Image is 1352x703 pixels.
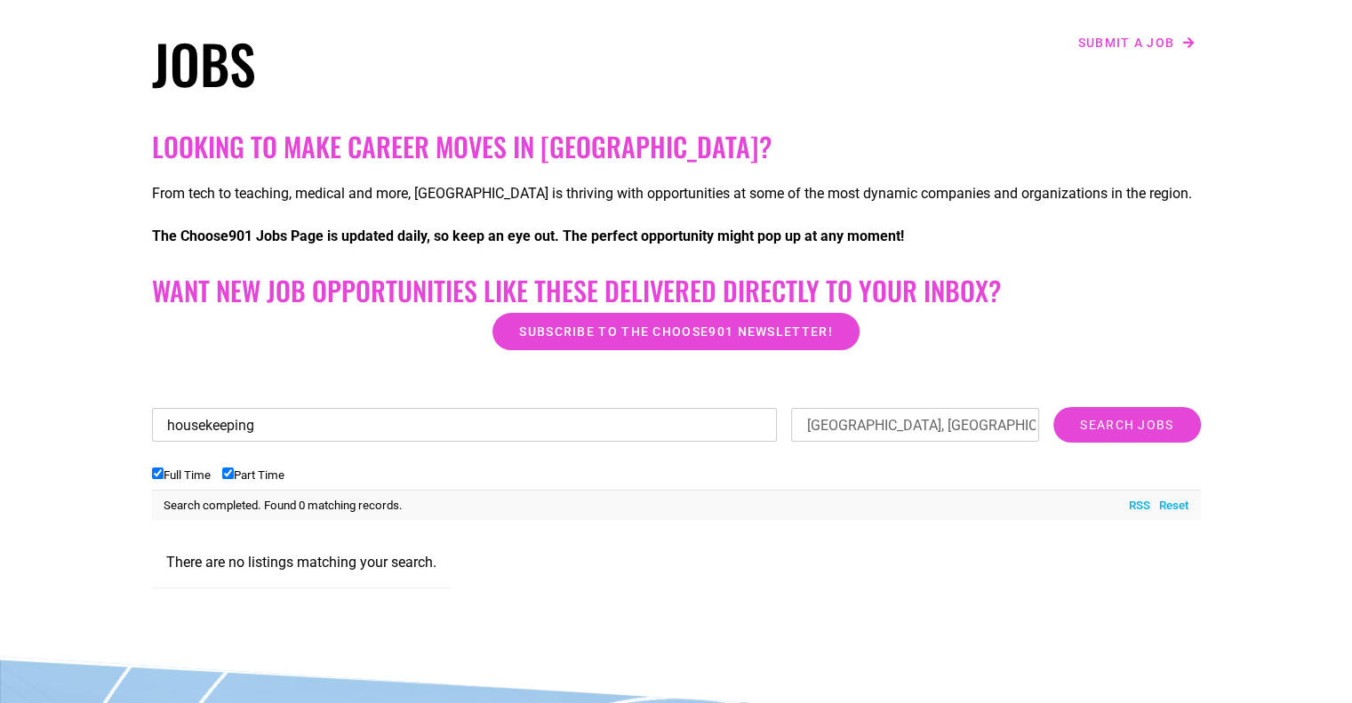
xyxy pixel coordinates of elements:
[222,467,234,479] input: Part Time
[1150,497,1188,515] a: Reset
[1073,31,1201,54] a: Submit a job
[519,325,832,338] span: Subscribe to the Choose901 newsletter!
[164,499,403,512] span: Search completed. Found 0 matching records.
[1053,407,1200,443] input: Search Jobs
[152,228,904,244] strong: The Choose901 Jobs Page is updated daily, so keep an eye out. The perfect opportunity might pop u...
[492,313,859,350] a: Subscribe to the Choose901 newsletter!
[791,408,1039,442] input: Location
[1078,36,1175,49] span: Submit a job
[152,467,164,479] input: Full Time
[222,468,284,482] label: Part Time
[152,538,451,588] li: There are no listings matching your search.
[152,408,778,442] input: Keywords
[152,468,211,482] label: Full Time
[1120,497,1150,515] a: RSS
[152,275,1201,307] h2: Want New Job Opportunities like these Delivered Directly to your Inbox?
[152,131,1201,163] h2: Looking to make career moves in [GEOGRAPHIC_DATA]?
[152,31,668,95] h1: Jobs
[152,183,1201,204] p: From tech to teaching, medical and more, [GEOGRAPHIC_DATA] is thriving with opportunities at some...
